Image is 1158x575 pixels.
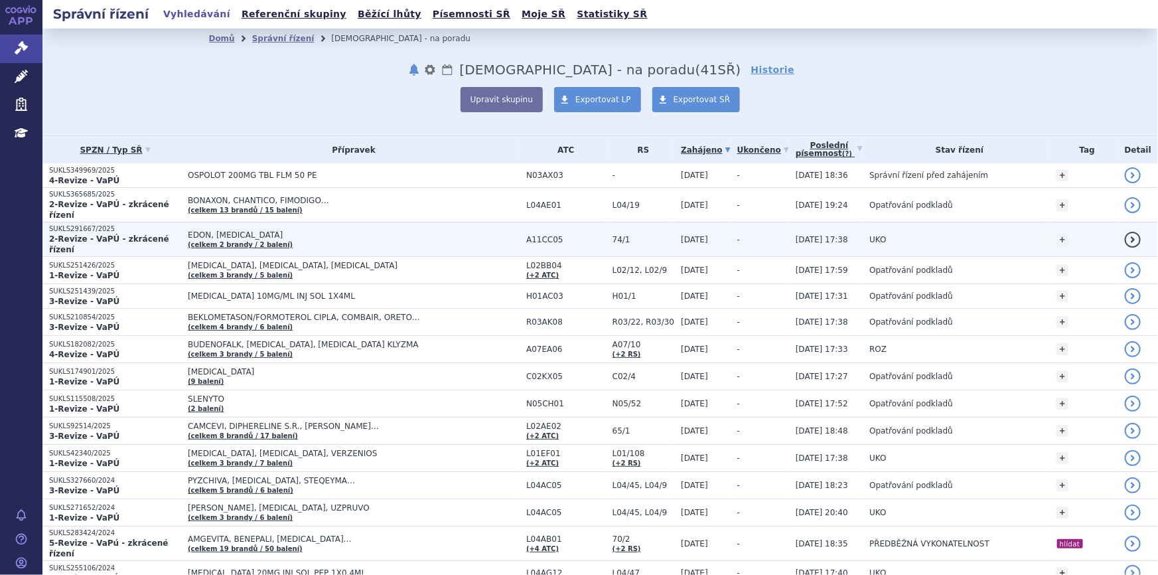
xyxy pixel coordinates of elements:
span: L01EF01 [526,449,606,458]
p: SUKLS365685/2025 [49,190,181,199]
a: Poslednípísemnost(?) [796,136,863,163]
a: (celkem 8 brandů / 17 balení) [188,432,298,440]
strong: 3-Revize - VaPÚ [49,323,119,332]
span: [DATE] [681,481,708,490]
span: Exportovat SŘ [674,95,731,104]
span: [DATE] 18:48 [796,426,848,436]
span: ROZ [869,345,887,354]
a: + [1056,507,1068,519]
strong: 1-Revize - VaPÚ [49,271,119,280]
p: SUKLS327660/2024 [49,476,181,485]
span: Opatřování podkladů [869,317,953,327]
span: [DATE] [681,426,708,436]
span: - [737,201,740,210]
a: Ukončeno [737,141,789,159]
span: [DATE] [681,372,708,381]
a: + [1056,370,1068,382]
a: detail [1125,314,1141,330]
span: Opatřování podkladů [869,201,953,210]
span: OSPOLOT 200MG TBL FLM 50 PE [188,171,520,180]
span: - [737,291,740,301]
span: - [613,171,674,180]
p: SUKLS42340/2025 [49,449,181,458]
span: Exportovat LP [575,95,631,104]
a: Běžící lhůty [354,5,425,23]
a: + [1056,425,1068,437]
span: H01/1 [613,291,674,301]
span: Opatřování podkladů [869,372,953,381]
span: L04/19 [613,201,674,210]
th: RS [606,136,674,163]
a: (+2 RS) [613,351,641,358]
a: detail [1125,369,1141,384]
p: SUKLS115508/2025 [49,394,181,404]
strong: 2-Revize - VaPÚ - zkrácené řízení [49,234,169,254]
span: [MEDICAL_DATA] 10MG/ML INJ SOL 1X4ML [188,291,520,301]
a: (9 balení) [188,378,224,385]
span: [DATE] 19:24 [796,201,848,210]
span: AMGEVITA, BENEPALI, [MEDICAL_DATA]… [188,534,520,544]
a: + [1056,316,1068,328]
a: (celkem 3 brandy / 6 balení) [188,514,293,521]
span: UKO [869,235,886,244]
span: L04/45, L04/9 [613,508,674,517]
span: PYZCHIVA, [MEDICAL_DATA], STEQEYMA… [188,476,520,485]
a: + [1056,264,1068,276]
span: 74/1 [613,235,674,244]
a: detail [1125,341,1141,357]
span: C02KX05 [526,372,606,381]
span: N05CH01 [526,399,606,408]
span: A07EA06 [526,345,606,354]
p: SUKLS251439/2025 [49,287,181,296]
a: (celkem 13 brandů / 15 balení) [188,206,303,214]
i: hlídat [1057,539,1083,548]
span: - [737,317,740,327]
a: detail [1125,167,1141,183]
a: (celkem 4 brandy / 6 balení) [188,323,293,331]
a: (celkem 19 brandů / 50 balení) [188,545,303,552]
span: L04AC05 [526,481,606,490]
span: [DATE] [681,317,708,327]
span: [DATE] 17:52 [796,399,848,408]
strong: 3-Revize - VaPÚ [49,297,119,306]
span: [DATE] 17:33 [796,345,848,354]
a: Statistiky SŘ [573,5,651,23]
a: + [1056,343,1068,355]
strong: 5-Revize - VaPú - zkrácené řízení [49,538,168,558]
span: [DATE] [681,201,708,210]
a: SPZN / Typ SŘ [49,141,181,159]
h2: Správní řízení [42,5,159,23]
a: (celkem 3 brandy / 5 balení) [188,351,293,358]
strong: 1-Revize - VaPÚ [49,377,119,386]
span: 65/1 [613,426,674,436]
span: [DATE] 17:27 [796,372,848,381]
span: BONAXON, CHANTICO, FIMODIGO… [188,196,520,205]
a: detail [1125,232,1141,248]
a: + [1056,290,1068,302]
strong: 2-Revize - VaPÚ - zkrácené řízení [49,200,169,220]
span: [DATE] 17:59 [796,266,848,275]
a: detail [1125,396,1141,412]
p: SUKLS271652/2024 [49,503,181,513]
span: Opatřování podkladů [869,399,953,408]
a: detail [1125,423,1141,439]
a: (2 balení) [188,405,224,412]
span: SLENYTO [188,394,520,404]
a: Historie [751,63,795,76]
span: - [737,345,740,354]
span: UKO [869,453,886,463]
strong: 4-Revize - VaPÚ [49,176,119,185]
abbr: (?) [842,150,852,158]
span: [DATE] 17:31 [796,291,848,301]
a: (celkem 3 brandy / 7 balení) [188,459,293,467]
span: L01/108 [613,449,674,458]
strong: 1-Revize - VaPÚ [49,513,119,523]
p: SUKLS291667/2025 [49,224,181,234]
a: (+2 ATC) [526,459,559,467]
a: Správní řízení [252,34,315,43]
th: Detail [1118,136,1158,163]
span: H01AC03 [526,291,606,301]
p: SUKLS283424/2024 [49,529,181,538]
a: + [1056,169,1068,181]
span: R03/22, R03/30 [613,317,674,327]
